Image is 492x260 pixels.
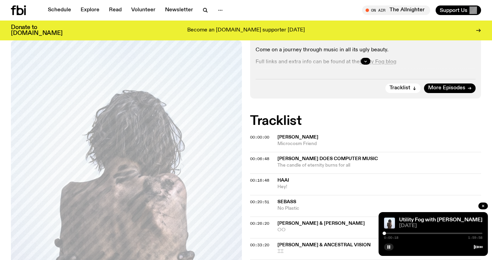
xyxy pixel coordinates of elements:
span: HAAi [277,178,289,183]
span: 00:20:51 [250,199,269,205]
span: 00:26:20 [250,221,269,226]
a: Newsletter [161,5,197,15]
p: Become an [DOMAIN_NAME] supporter [DATE] [187,27,305,34]
span: [PERSON_NAME] does computer music [277,156,378,161]
img: Cover of Leese's album Δ [384,218,395,229]
span: [PERSON_NAME] & Ancestral Vision [277,243,371,247]
button: 00:26:20 [250,222,269,225]
button: Support Us [436,5,481,15]
span: 00:16:48 [250,178,269,183]
span: 00:00:00 [250,134,269,140]
button: 00:06:48 [250,157,269,161]
button: On AirThe Allnighter [362,5,430,15]
span: The candle of eternity burns for all [277,162,481,169]
a: Read [105,5,126,15]
span: No Plastic [277,205,481,212]
span: Support Us [440,7,467,13]
a: More Episodes [424,83,476,93]
a: Utility Fog with [PERSON_NAME] [399,217,482,223]
h2: Tracklist [250,115,481,127]
span: Microcosm Friend [277,141,481,147]
button: 00:33:20 [250,243,269,247]
a: Schedule [44,5,75,15]
span: [PERSON_NAME] & [PERSON_NAME] [277,221,365,226]
button: 00:20:51 [250,200,269,204]
button: 00:00:00 [250,135,269,139]
span: Sebass [277,199,296,204]
span: Tune in live [370,8,427,13]
span: More Episodes [428,86,465,91]
button: Tracklist [385,83,421,93]
span: Tracklist [389,86,410,91]
a: Explore [77,5,104,15]
span: ○○ [277,227,481,233]
span: 0:00:18 [384,236,398,239]
span: ΞΞ [277,248,481,255]
span: 00:06:48 [250,156,269,161]
span: [PERSON_NAME] [277,135,318,140]
span: Hey! [277,184,481,190]
a: Volunteer [127,5,160,15]
span: 00:33:20 [250,242,269,248]
button: 00:16:48 [250,179,269,182]
span: 1:59:58 [468,236,482,239]
span: [DATE] [399,223,482,229]
p: Come on a journey through music in all its ugly beauty. [256,47,476,53]
h3: Donate to [DOMAIN_NAME] [11,25,63,36]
